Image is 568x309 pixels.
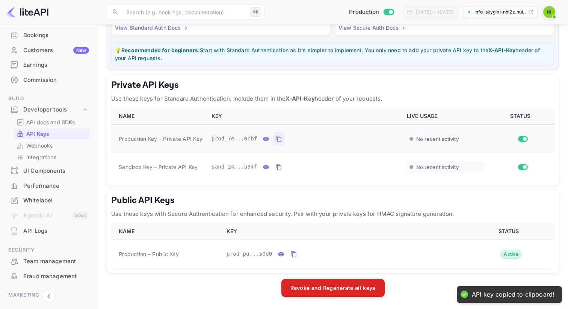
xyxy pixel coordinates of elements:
[23,227,89,235] div: API Logs
[250,7,261,17] div: ⌘K
[23,46,89,55] div: Customers
[5,269,93,283] a: Fraud management
[5,73,93,87] a: Commission
[466,223,554,240] th: STATUS
[119,250,179,258] span: Production – Public Key
[346,8,397,17] div: Switch to Sandbox mode
[5,193,93,208] div: Whitelabel
[286,95,314,102] strong: X-API-Key
[416,136,459,142] span: No recent activity
[5,28,93,43] div: Bookings
[23,76,89,84] div: Commission
[26,142,53,149] p: Webhooks
[5,179,93,193] a: Performance
[14,152,90,163] div: Integrations
[5,164,93,178] a: UI Components
[5,254,93,268] a: Team management
[26,130,49,138] p: API Keys
[111,108,554,181] table: private api keys table
[211,135,257,143] span: prod_7e...0cbf
[111,94,554,103] p: Use these keys for Standard Authentication. Include them in the header of your requests.
[111,194,554,207] h5: Public API Keys
[17,130,87,138] a: API Keys
[5,14,93,27] a: Home
[23,61,89,69] div: Earnings
[488,47,515,53] strong: X-API-Key
[5,193,93,207] a: Whitelabel
[26,153,56,161] p: Integrations
[5,43,93,58] div: CustomersNew
[14,117,90,128] div: API docs and SDKs
[207,108,402,125] th: KEY
[211,163,257,171] span: sand_24...b84f
[111,210,554,219] p: Use these keys with Secure Authentication for enhanced security. Pair with your private keys for ...
[23,106,82,114] div: Developer tools
[227,250,272,258] span: prod_pu...50d0
[17,153,87,161] a: Integrations
[5,291,93,299] span: Marketing
[222,223,466,240] th: KEY
[6,6,48,18] img: LiteAPI logo
[5,269,93,284] div: Fraud management
[115,24,187,31] a: View Standard Auth Docs →
[349,8,379,17] span: Production
[23,196,89,205] div: Whitelabel
[26,118,75,126] p: API docs and SDKs
[5,73,93,87] div: Commission
[23,272,89,281] div: Fraud management
[500,250,522,259] div: Active
[111,108,207,125] th: NAME
[121,47,200,53] strong: Recommended for beginners:
[14,128,90,139] div: API Keys
[5,95,93,103] span: Build
[23,182,89,190] div: Performance
[111,223,222,240] th: NAME
[5,43,93,57] a: CustomersNew
[17,118,87,126] a: API docs and SDKs
[5,224,93,238] a: API Logs
[5,254,93,269] div: Team management
[111,223,554,268] table: public api keys table
[73,47,89,54] div: New
[5,28,93,42] a: Bookings
[338,24,405,31] a: View Secure Auth Docs →
[119,163,198,171] span: Sandbox Key – Private API Key
[489,108,554,125] th: STATUS
[281,279,385,297] button: Revoke and Regenerate all keys
[474,9,527,15] p: info-skygini-nhi2z.nui...
[17,142,87,149] a: Webhooks
[23,257,89,266] div: Team management
[115,46,551,62] p: 💡 Start with Standard Authentication as it's simpler to implement. You only need to add your priv...
[111,79,554,91] h5: Private API Keys
[42,289,56,303] button: Collapse navigation
[402,108,489,125] th: LIVE USAGE
[5,246,93,254] span: Security
[416,9,453,15] div: [DATE] — [DATE]
[23,31,89,40] div: Bookings
[472,291,554,298] div: API key copied to clipboard!
[543,6,555,18] img: Info Skygini
[5,58,93,72] a: Earnings
[119,135,202,143] span: Production Key – Private API Key
[416,164,459,170] span: No recent activity
[5,103,93,116] div: Developer tools
[122,5,247,20] input: Search (e.g. bookings, documentation)
[14,140,90,151] div: Webhooks
[23,167,89,175] div: UI Components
